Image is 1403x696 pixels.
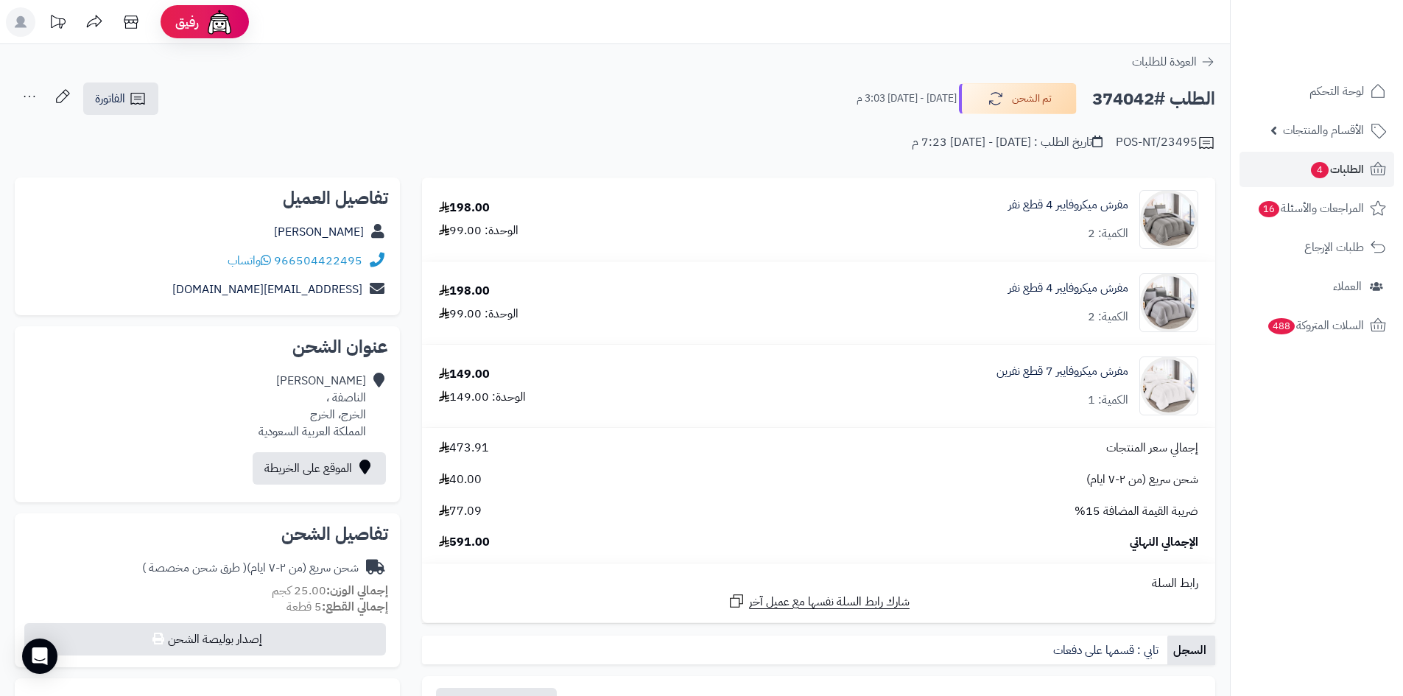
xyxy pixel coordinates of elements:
[172,281,362,298] a: [EMAIL_ADDRESS][DOMAIN_NAME]
[326,582,388,600] strong: إجمالي الوزن:
[1140,273,1198,332] img: 1748260663-1-90x90.jpg
[22,639,57,674] div: Open Intercom Messenger
[439,389,526,406] div: الوحدة: 149.00
[83,82,158,115] a: الفاتورة
[1259,201,1279,217] span: 16
[1086,471,1198,488] span: شحن سريع (من ٢-٧ ايام)
[1240,152,1394,187] a: الطلبات4
[1130,534,1198,551] span: الإجمالي النهائي
[439,283,490,300] div: 198.00
[959,83,1077,114] button: تم الشحن
[1257,198,1364,219] span: المراجعات والأسئلة
[439,440,489,457] span: 473.91
[1106,440,1198,457] span: إجمالي سعر المنتجات
[253,452,386,485] a: الموقع على الخريطة
[286,598,388,616] small: 5 قطعة
[1132,53,1215,71] a: العودة للطلبات
[1116,134,1215,152] div: POS-NT/23495
[439,306,518,323] div: الوحدة: 99.00
[1240,269,1394,304] a: العملاء
[1303,11,1389,42] img: logo-2.png
[857,91,957,106] small: [DATE] - [DATE] 3:03 م
[439,471,482,488] span: 40.00
[439,366,490,383] div: 149.00
[175,13,199,31] span: رفيق
[439,534,490,551] span: 591.00
[95,90,125,108] span: الفاتورة
[439,222,518,239] div: الوحدة: 99.00
[996,363,1128,380] a: مفرش ميكروفايبر 7 قطع نفرين
[272,582,388,600] small: 25.00 كجم
[439,200,490,217] div: 198.00
[728,592,910,611] a: شارك رابط السلة نفسها مع عميل آخر
[27,338,388,356] h2: عنوان الشحن
[274,223,364,241] a: [PERSON_NAME]
[1140,190,1198,249] img: 1748259351-1-90x90.jpg
[1008,280,1128,297] a: مفرش ميكروفايبر 4 قطع نفر
[1240,191,1394,226] a: المراجعات والأسئلة16
[912,134,1103,151] div: تاريخ الطلب : [DATE] - [DATE] 7:23 م
[24,623,386,655] button: إصدار بوليصة الشحن
[1267,315,1364,336] span: السلات المتروكة
[1092,84,1215,114] h2: الطلب #374042
[1268,318,1295,334] span: 488
[1240,74,1394,109] a: لوحة التحكم
[205,7,234,37] img: ai-face.png
[27,189,388,207] h2: تفاصيل العميل
[1304,237,1364,258] span: طلبات الإرجاع
[1140,356,1198,415] img: 1748263944-1-90x90.jpg
[1167,636,1215,665] a: السجل
[439,503,482,520] span: 77.09
[1309,81,1364,102] span: لوحة التحكم
[1088,309,1128,326] div: الكمية: 2
[1240,308,1394,343] a: السلات المتروكة488
[1309,159,1364,180] span: الطلبات
[1333,276,1362,297] span: العملاء
[259,373,366,440] div: [PERSON_NAME] الناصفة ، الخرج، الخرج المملكة العربية السعودية
[1088,392,1128,409] div: الكمية: 1
[1311,162,1329,178] span: 4
[27,525,388,543] h2: تفاصيل الشحن
[142,560,359,577] div: شحن سريع (من ٢-٧ ايام)
[39,7,76,41] a: تحديثات المنصة
[1047,636,1167,665] a: تابي : قسمها على دفعات
[1240,230,1394,265] a: طلبات الإرجاع
[1075,503,1198,520] span: ضريبة القيمة المضافة 15%
[1008,197,1128,214] a: مفرش ميكروفايبر 4 قطع نفر
[749,594,910,611] span: شارك رابط السلة نفسها مع عميل آخر
[228,252,271,270] a: واتساب
[274,252,362,270] a: 966504422495
[142,559,247,577] span: ( طرق شحن مخصصة )
[428,575,1209,592] div: رابط السلة
[1283,120,1364,141] span: الأقسام والمنتجات
[1132,53,1197,71] span: العودة للطلبات
[1088,225,1128,242] div: الكمية: 2
[322,598,388,616] strong: إجمالي القطع:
